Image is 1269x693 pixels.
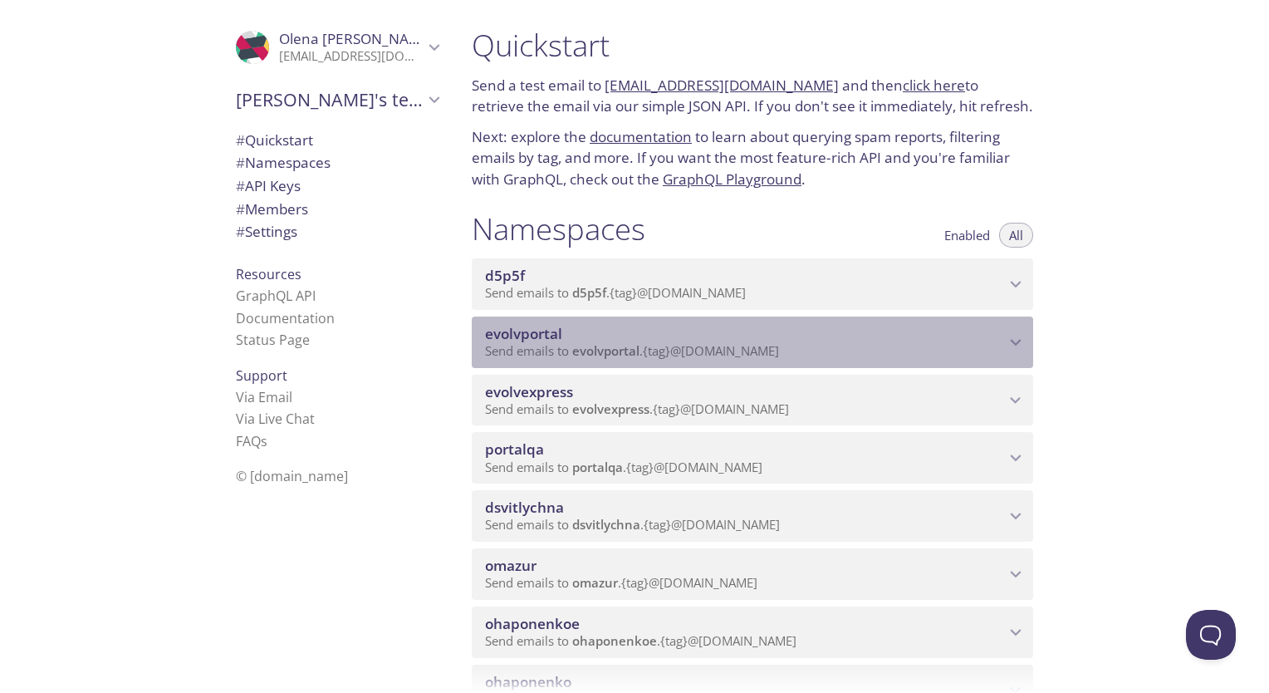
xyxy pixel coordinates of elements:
[472,375,1033,426] div: evolvexpress namespace
[223,78,452,121] div: Evolv's team
[572,632,657,649] span: ohaponenkoe
[472,258,1033,310] div: d5p5f namespace
[236,467,348,485] span: © [DOMAIN_NAME]
[223,20,452,75] div: Olena Shafran
[472,210,645,248] h1: Namespaces
[572,516,640,533] span: dsvitlychna
[485,382,573,401] span: evolvexpress
[261,432,267,450] span: s
[472,317,1033,368] div: evolvportal namespace
[236,265,301,283] span: Resources
[590,127,692,146] a: documentation
[472,432,1033,484] div: portalqa namespace
[934,223,1000,248] button: Enabled
[605,76,839,95] a: [EMAIL_ADDRESS][DOMAIN_NAME]
[223,174,452,198] div: API Keys
[236,130,245,150] span: #
[903,76,965,95] a: click here
[485,632,796,649] span: Send emails to . {tag} @[DOMAIN_NAME]
[472,126,1033,190] p: Next: explore the to learn about querying spam reports, filtering emails by tag, and more. If you...
[472,607,1033,658] div: ohaponenkoe namespace
[485,614,580,633] span: ohaponenkoe
[485,324,562,343] span: evolvportal
[279,29,434,48] span: Olena [PERSON_NAME]
[472,490,1033,542] div: dsvitlychna namespace
[485,498,564,517] span: dsvitlychna
[236,199,308,219] span: Members
[663,170,801,189] a: GraphQL Playground
[236,410,315,428] a: Via Live Chat
[236,88,424,111] span: [PERSON_NAME]'s team
[236,176,245,195] span: #
[485,342,779,359] span: Send emails to . {tag} @[DOMAIN_NAME]
[485,440,544,459] span: portalqa
[572,401,649,417] span: evolvexpress
[279,48,424,65] p: [EMAIL_ADDRESS][DOMAIN_NAME]
[236,222,297,241] span: Settings
[485,459,762,475] span: Send emails to . {tag} @[DOMAIN_NAME]
[572,459,623,475] span: portalqa
[485,516,780,533] span: Send emails to . {tag} @[DOMAIN_NAME]
[485,574,757,591] span: Send emails to . {tag} @[DOMAIN_NAME]
[236,366,287,385] span: Support
[223,220,452,243] div: Team Settings
[485,266,525,285] span: d5p5f
[485,556,537,575] span: omazur
[236,130,313,150] span: Quickstart
[236,176,301,195] span: API Keys
[236,199,245,219] span: #
[236,153,331,172] span: Namespaces
[1186,610,1236,660] iframe: Help Scout Beacon - Open
[236,331,310,349] a: Status Page
[236,388,292,406] a: Via Email
[485,284,746,301] span: Send emails to . {tag} @[DOMAIN_NAME]
[223,151,452,174] div: Namespaces
[472,548,1033,600] div: omazur namespace
[472,27,1033,64] h1: Quickstart
[236,153,245,172] span: #
[572,574,618,591] span: omazur
[485,401,789,417] span: Send emails to . {tag} @[DOMAIN_NAME]
[472,75,1033,117] p: Send a test email to and then to retrieve the email via our simple JSON API. If you don't see it ...
[572,284,606,301] span: d5p5f
[223,129,452,152] div: Quickstart
[236,309,335,327] a: Documentation
[223,198,452,221] div: Members
[236,222,245,241] span: #
[999,223,1033,248] button: All
[236,432,267,450] a: FAQ
[236,287,316,305] a: GraphQL API
[572,342,639,359] span: evolvportal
